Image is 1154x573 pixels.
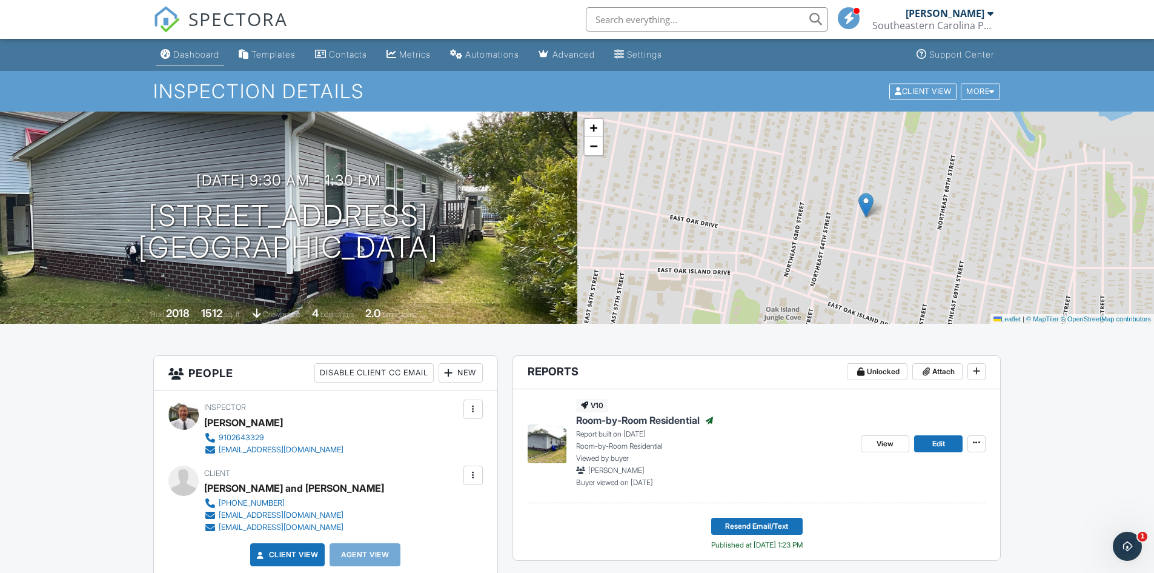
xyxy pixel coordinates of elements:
[929,49,994,59] div: Support Center
[906,7,984,19] div: [PERSON_NAME]
[204,469,230,478] span: Client
[219,433,264,443] div: 9102643329
[382,44,436,66] a: Metrics
[234,44,300,66] a: Templates
[1061,315,1151,323] a: © OpenStreetMap contributors
[153,16,288,42] a: SPECTORA
[382,310,417,319] span: bathrooms
[586,7,828,32] input: Search everything...
[1026,315,1059,323] a: © MapTiler
[465,49,519,59] div: Automations
[552,49,595,59] div: Advanced
[609,44,667,66] a: Settings
[961,83,1000,99] div: More
[219,511,343,520] div: [EMAIL_ADDRESS][DOMAIN_NAME]
[204,403,246,412] span: Inspector
[219,498,285,508] div: [PHONE_NUMBER]
[439,363,483,383] div: New
[204,521,374,534] a: [EMAIL_ADDRESS][DOMAIN_NAME]
[858,193,874,218] img: Marker
[153,81,1001,102] h1: Inspection Details
[173,49,219,59] div: Dashboard
[589,138,597,153] span: −
[627,49,662,59] div: Settings
[329,49,367,59] div: Contacts
[312,307,319,320] div: 4
[993,315,1021,323] a: Leaflet
[534,44,600,66] a: Advanced
[889,83,957,99] div: Client View
[1138,532,1147,541] span: 1
[254,549,319,561] a: Client View
[138,200,439,264] h1: [STREET_ADDRESS] [GEOGRAPHIC_DATA]
[585,137,603,155] a: Zoom out
[201,307,222,320] div: 1512
[166,307,190,320] div: 2018
[314,363,434,383] div: Disable Client CC Email
[224,310,241,319] span: sq. ft.
[251,49,296,59] div: Templates
[204,497,374,509] a: [PHONE_NUMBER]
[151,310,164,319] span: Built
[365,307,380,320] div: 2.0
[888,86,960,95] a: Client View
[445,44,524,66] a: Automations (Basic)
[912,44,999,66] a: Support Center
[399,49,431,59] div: Metrics
[310,44,372,66] a: Contacts
[204,432,343,444] a: 9102643329
[204,509,374,521] a: [EMAIL_ADDRESS][DOMAIN_NAME]
[872,19,993,32] div: Southeastern Carolina Property Inspections
[589,120,597,135] span: +
[219,445,343,455] div: [EMAIL_ADDRESS][DOMAIN_NAME]
[320,310,354,319] span: bedrooms
[585,119,603,137] a: Zoom in
[153,6,180,33] img: The Best Home Inspection Software - Spectora
[219,523,343,532] div: [EMAIL_ADDRESS][DOMAIN_NAME]
[204,479,384,497] div: [PERSON_NAME] and [PERSON_NAME]
[204,444,343,456] a: [EMAIL_ADDRESS][DOMAIN_NAME]
[263,310,300,319] span: crawlspace
[154,356,497,390] h3: People
[1023,315,1024,323] span: |
[156,44,224,66] a: Dashboard
[196,172,381,189] h3: [DATE] 9:30 am - 1:30 pm
[188,6,288,32] span: SPECTORA
[204,414,283,432] div: [PERSON_NAME]
[1113,532,1142,561] iframe: Intercom live chat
